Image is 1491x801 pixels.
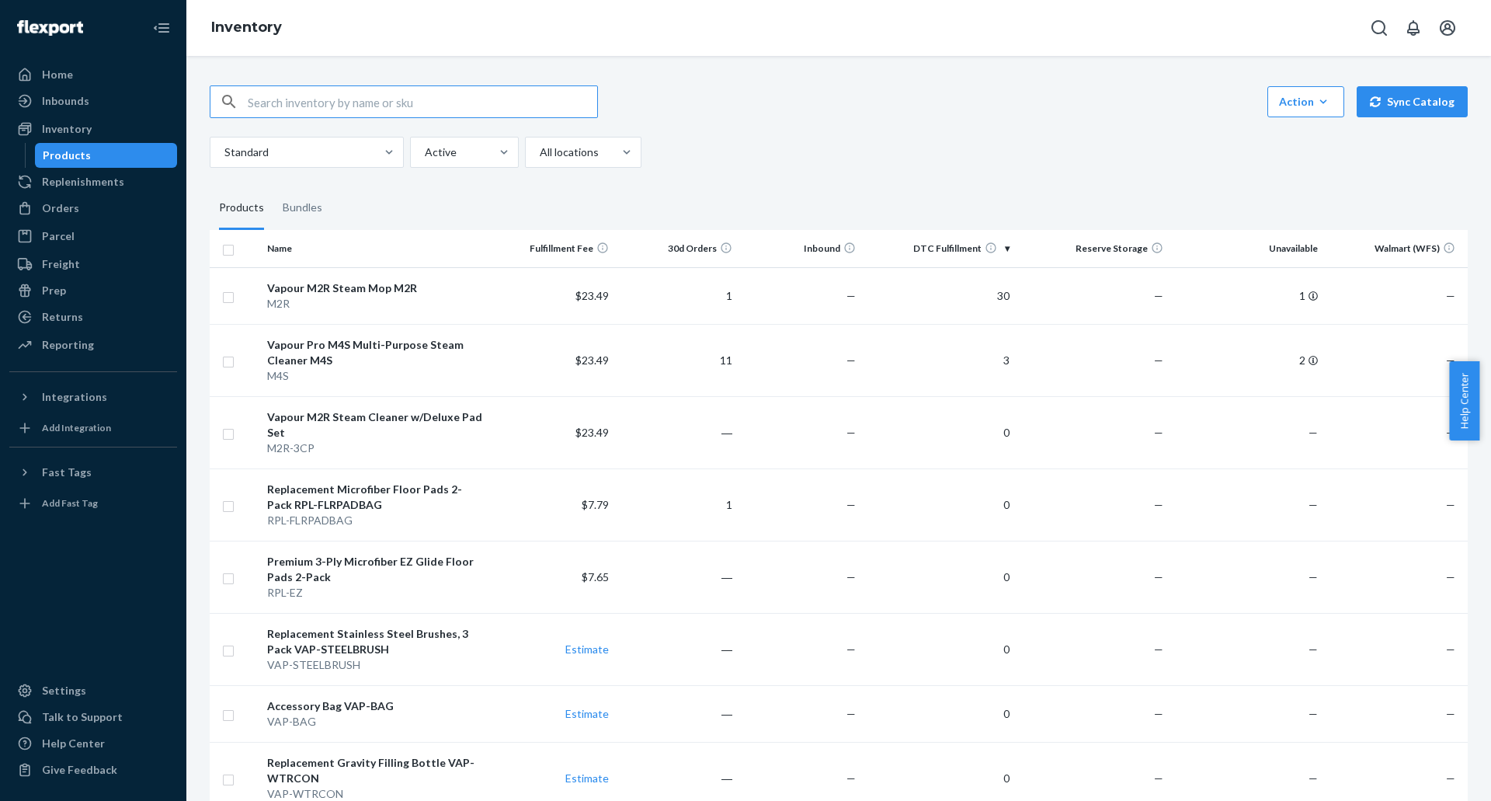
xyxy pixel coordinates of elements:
div: Parcel [42,228,75,244]
th: 30d Orders [615,230,739,267]
th: Name [261,230,492,267]
button: Help Center [1449,361,1479,441]
div: Integrations [42,389,107,405]
div: RPL-EZ [267,585,486,601]
span: — [1446,289,1455,302]
a: Estimate [565,707,609,720]
span: — [1309,707,1318,720]
div: Replenishments [42,174,124,190]
ol: breadcrumbs [199,5,294,50]
td: 0 [862,396,1016,468]
button: Open notifications [1398,12,1429,44]
div: Premium 3-Ply Microfiber EZ Glide Floor Pads 2-Pack [267,554,486,585]
a: Parcel [9,224,177,249]
span: — [846,353,856,367]
td: 0 [862,468,1016,541]
td: ― [615,613,739,685]
span: — [846,707,856,720]
a: Home [9,62,177,87]
span: — [1309,498,1318,511]
a: Inventory [211,19,282,36]
span: — [846,498,856,511]
th: Unavailable [1170,230,1323,267]
div: Help Center [42,736,105,751]
th: Reserve Storage [1016,230,1170,267]
span: — [846,643,856,656]
button: Open account menu [1432,12,1463,44]
span: — [1154,570,1163,583]
input: Active [423,145,425,160]
div: Talk to Support [42,709,123,725]
span: — [1446,707,1455,720]
div: Home [42,67,73,82]
div: Fast Tags [42,465,92,480]
th: Walmart (WFS) [1324,230,1468,267]
div: Replacement Stainless Steel Brushes, 3 Pack VAP-STEELBRUSH [267,626,486,657]
input: Search inventory by name or sku [248,86,597,117]
button: Talk to Support [9,705,177,730]
span: $23.49 [575,353,609,367]
span: — [1309,771,1318,785]
a: Estimate [565,771,609,785]
div: VAP-STEELBRUSH [267,657,486,673]
span: — [1154,771,1163,785]
a: Help Center [9,731,177,756]
td: 1 [1170,267,1323,324]
div: Add Integration [42,421,111,434]
td: 2 [1170,324,1323,396]
div: Prep [42,283,66,298]
span: — [1154,289,1163,302]
span: — [1154,707,1163,720]
div: Reporting [42,337,94,353]
span: — [1309,570,1318,583]
button: Integrations [9,385,177,409]
span: — [846,771,856,785]
div: Accessory Bag VAP-BAG [267,698,486,714]
span: — [1446,353,1455,367]
div: RPL-FLRPADBAG [267,513,486,528]
td: 3 [862,324,1016,396]
div: M4S [267,368,486,384]
a: Orders [9,196,177,221]
span: — [1446,426,1455,439]
td: 0 [862,541,1016,613]
div: Settings [42,683,86,698]
button: Close Navigation [146,12,177,44]
span: — [846,426,856,439]
th: Inbound [739,230,862,267]
a: Products [35,143,178,168]
button: Sync Catalog [1357,86,1468,117]
div: M2R-3CP [267,441,486,456]
input: All locations [538,145,540,160]
button: Give Feedback [9,757,177,782]
span: — [846,570,856,583]
span: — [1154,353,1163,367]
div: Freight [42,256,80,272]
div: Bundles [283,186,322,230]
td: 1 [615,468,739,541]
div: Replacement Microfiber Floor Pads 2-Pack RPL-FLRPADBAG [267,482,486,513]
input: Standard [223,145,224,160]
a: Inventory [9,117,177,141]
th: DTC Fulfillment [862,230,1016,267]
button: Open Search Box [1364,12,1395,44]
div: M2R [267,296,486,312]
td: 0 [862,613,1016,685]
div: Replacement Gravity Filling Bottle VAP-WTRCON [267,755,486,786]
iframe: Opens a widget where you can chat to one of our agents [1392,754,1475,793]
div: Add Fast Tag [42,496,98,510]
a: Estimate [565,643,609,656]
a: Freight [9,252,177,277]
div: Inventory [42,121,92,137]
button: Action [1267,86,1344,117]
span: — [1446,498,1455,511]
span: $7.65 [582,570,609,583]
td: 0 [862,685,1016,742]
span: — [1309,426,1318,439]
td: ― [615,685,739,742]
div: Vapour M2R Steam Mop M2R [267,280,486,296]
a: Inbounds [9,89,177,113]
div: VAP-BAG [267,714,486,730]
a: Prep [9,278,177,303]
